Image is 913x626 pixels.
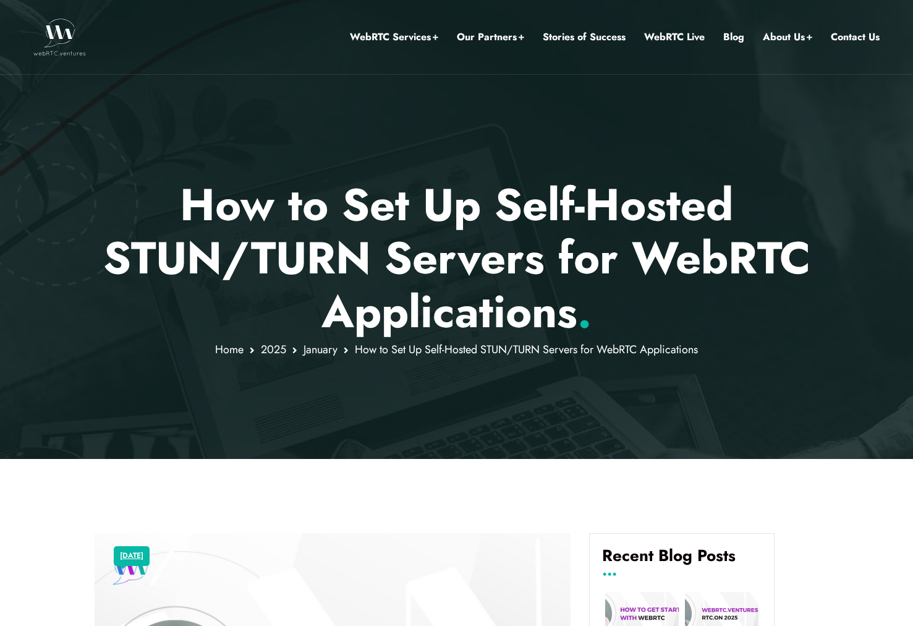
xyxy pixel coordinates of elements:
[350,29,438,45] a: WebRTC Services
[215,341,244,358] a: Home
[304,341,338,358] a: January
[95,178,818,338] p: How to Set Up Self-Hosted STUN/TURN Servers for WebRTC Applications
[120,548,143,564] a: [DATE]
[33,19,86,56] img: WebRTC.ventures
[763,29,812,45] a: About Us
[644,29,705,45] a: WebRTC Live
[577,280,592,344] span: .
[602,546,762,575] h4: Recent Blog Posts
[831,29,880,45] a: Contact Us
[457,29,524,45] a: Our Partners
[543,29,626,45] a: Stories of Success
[355,341,698,358] span: How to Set Up Self-Hosted STUN/TURN Servers for WebRTC Applications
[261,341,286,358] a: 2025
[723,29,744,45] a: Blog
